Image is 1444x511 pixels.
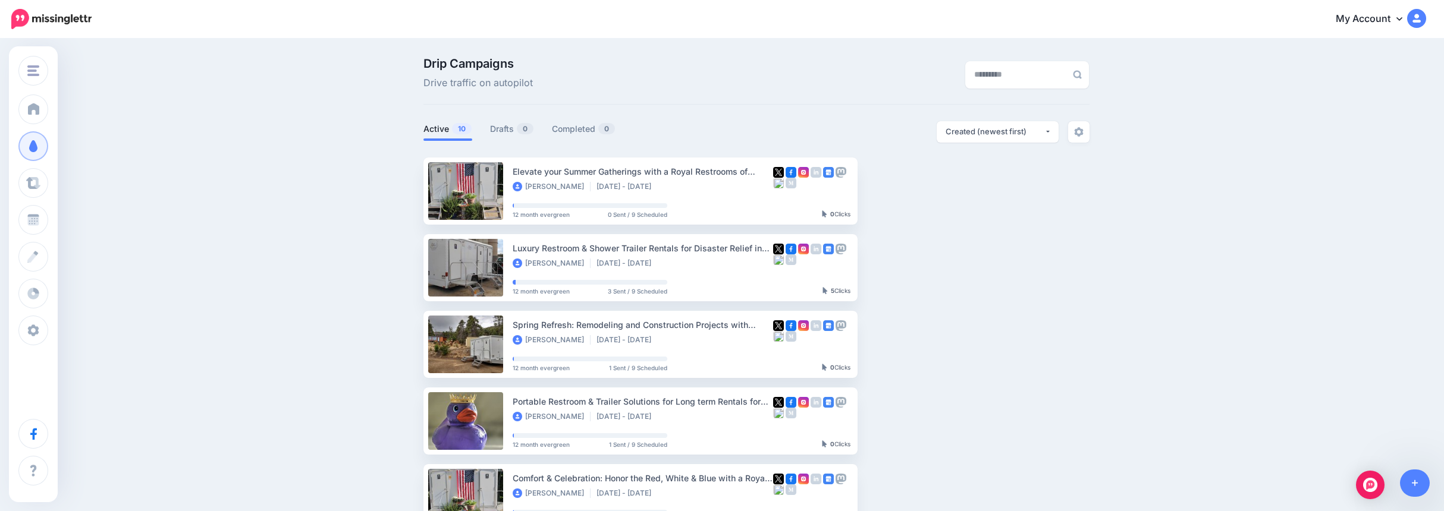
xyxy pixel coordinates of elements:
img: linkedin-grey-square.png [811,167,821,178]
div: Luxury Restroom & Shower Trailer Rentals for Disaster Relief in [US_STATE] [513,241,773,255]
img: twitter-square.png [773,320,784,331]
div: Open Intercom Messenger [1356,471,1385,499]
b: 0 [830,364,834,371]
b: 5 [831,287,834,294]
img: twitter-square.png [773,167,784,178]
img: menu.png [27,65,39,76]
span: 12 month evergreen [513,288,570,294]
img: instagram-square.png [798,167,809,178]
li: [PERSON_NAME] [513,258,591,268]
img: mastodon-grey-square.png [836,320,846,331]
img: twitter-square.png [773,244,784,254]
img: google_business-square.png [823,397,834,408]
img: facebook-square.png [786,244,796,254]
li: [PERSON_NAME] [513,412,591,421]
a: Active10 [423,122,472,136]
li: [DATE] - [DATE] [597,182,657,191]
img: pointer-grey-darker.png [823,287,828,294]
img: google_business-square.png [823,474,834,484]
span: Drip Campaigns [423,58,533,70]
img: pointer-grey-darker.png [822,210,827,217]
span: Drive traffic on autopilot [423,75,533,91]
img: facebook-square.png [786,320,796,331]
span: 1 Sent / 9 Scheduled [609,365,667,371]
img: instagram-square.png [798,320,809,331]
img: medium-grey-square.png [786,408,796,418]
img: google_business-square.png [823,167,834,178]
img: medium-grey-square.png [786,484,796,495]
b: 0 [830,210,834,217]
img: medium-grey-square.png [786,178,796,188]
img: bluesky-square.png [773,331,784,342]
li: [DATE] - [DATE] [597,258,657,268]
img: bluesky-square.png [773,484,784,495]
div: Spring Refresh: Remodeling and Construction Projects with Luxury Portable Bathroom Trailer Rentals [513,318,773,332]
div: Portable Restroom & Trailer Solutions for Long term Rentals for Venues or Construction Sites [513,395,773,408]
img: facebook-square.png [786,397,796,408]
img: google_business-square.png [823,320,834,331]
img: mastodon-grey-square.png [836,244,846,254]
img: instagram-square.png [798,244,809,254]
img: twitter-square.png [773,397,784,408]
li: [DATE] - [DATE] [597,488,657,498]
img: settings-grey.png [1074,127,1084,137]
a: Completed0 [552,122,616,136]
img: facebook-square.png [786,167,796,178]
img: twitter-square.png [773,474,784,484]
img: mastodon-grey-square.png [836,397,846,408]
span: 0 Sent / 9 Scheduled [608,212,667,217]
img: bluesky-square.png [773,178,784,188]
img: linkedin-grey-square.png [811,397,821,408]
li: [DATE] - [DATE] [597,412,657,421]
span: 10 [452,123,472,134]
img: facebook-square.png [786,474,796,484]
a: My Account [1324,5,1426,34]
img: mastodon-grey-square.png [836,167,846,178]
div: Clicks [823,288,850,295]
img: medium-grey-square.png [786,331,796,342]
img: medium-grey-square.png [786,254,796,265]
img: linkedin-grey-square.png [811,320,821,331]
img: google_business-square.png [823,244,834,254]
img: instagram-square.png [798,397,809,408]
img: Missinglettr [11,9,92,29]
img: mastodon-grey-square.png [836,474,846,484]
span: 12 month evergreen [513,365,570,371]
li: [PERSON_NAME] [513,182,591,191]
div: Clicks [822,364,850,371]
img: bluesky-square.png [773,254,784,265]
li: [DATE] - [DATE] [597,335,657,345]
img: linkedin-grey-square.png [811,474,821,484]
li: [PERSON_NAME] [513,335,591,345]
a: Drafts0 [490,122,534,136]
img: bluesky-square.png [773,408,784,418]
img: linkedin-grey-square.png [811,244,821,254]
span: 3 Sent / 9 Scheduled [608,288,667,294]
img: search-grey-6.png [1073,70,1082,79]
span: 12 month evergreen [513,212,570,217]
div: Created (newest first) [946,126,1044,137]
span: 1 Sent / 9 Scheduled [609,441,667,447]
img: instagram-square.png [798,474,809,484]
li: [PERSON_NAME] [513,488,591,498]
b: 0 [830,440,834,447]
img: pointer-grey-darker.png [822,364,827,371]
div: Elevate your Summer Gatherings with a Royal Restrooms of [US_STATE] portable restroom and shower ... [513,165,773,178]
img: pointer-grey-darker.png [822,440,827,447]
button: Created (newest first) [937,121,1059,143]
span: 0 [598,123,615,134]
span: 12 month evergreen [513,441,570,447]
div: Clicks [822,441,850,448]
div: Clicks [822,211,850,218]
span: 0 [517,123,533,134]
div: Comfort & Celebration: Honor the Red, White & Blue with a Royal Restrooms Portable Restroom Trail... [513,471,773,485]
